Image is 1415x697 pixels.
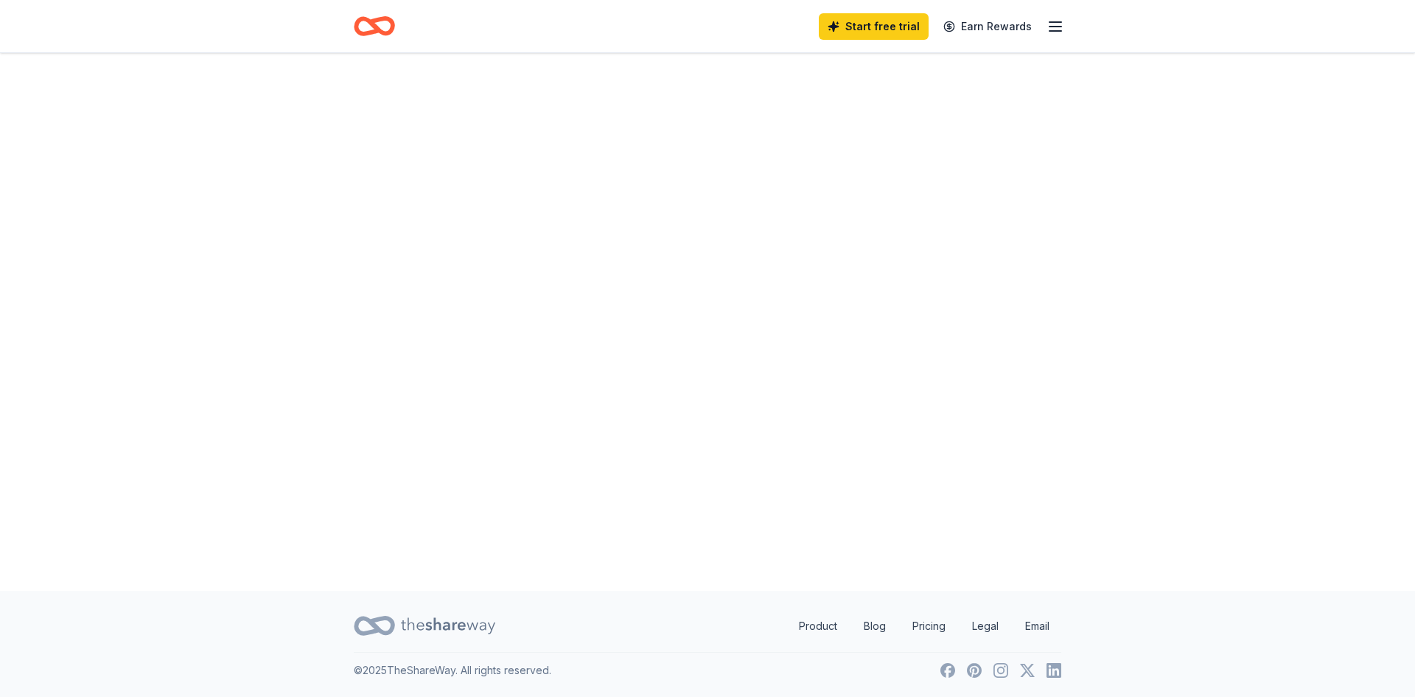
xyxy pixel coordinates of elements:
p: © 2025 TheShareWay. All rights reserved. [354,662,551,679]
a: Earn Rewards [934,13,1041,40]
a: Home [354,9,395,44]
a: Blog [852,611,898,641]
a: Start free trial [819,13,929,40]
a: Product [787,611,849,641]
a: Legal [960,611,1010,641]
nav: quick links [787,611,1061,641]
a: Email [1013,611,1061,641]
a: Pricing [901,611,957,641]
